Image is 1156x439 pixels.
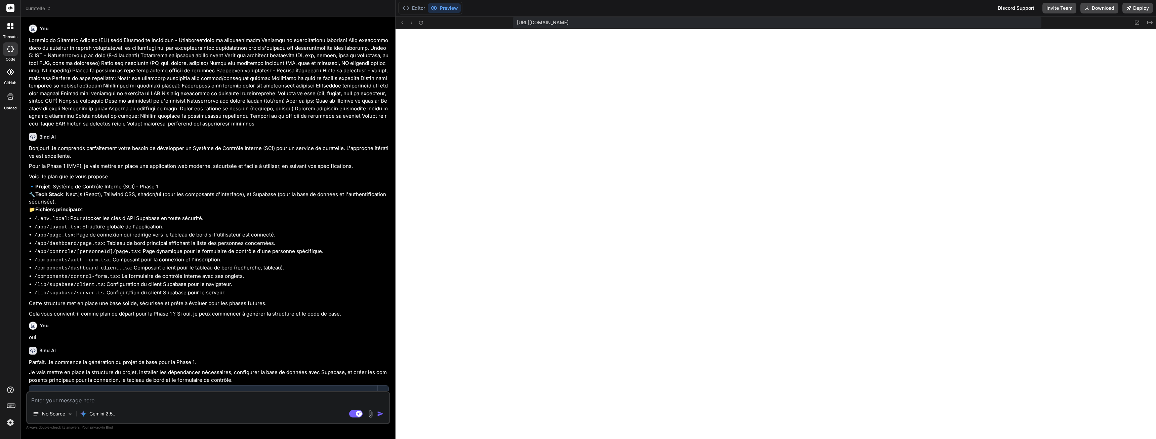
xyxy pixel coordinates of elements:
[89,410,115,417] p: Gemini 2.5..
[34,272,389,281] li: : Le formulaire de contrôle interne avec ses onglets.
[34,232,74,238] code: /app/page.tsx
[36,390,371,397] div: Système de Contrôle Interne - Phase 1
[39,134,56,140] h6: Bind AI
[6,57,15,62] label: code
[34,265,131,271] code: /components/dashboard-client.tsx
[67,411,73,417] img: Pick Models
[29,173,389,181] p: Voici le plan que je vous propose :
[29,37,389,127] p: Loremip do Sitametc Adipisc (ELI) sedd Eiusmod te Incididun - Utlaboreetdolo ma aliquaenimadm Ven...
[29,300,389,307] p: Cette structure met en place une base solide, sécurisée et prête à évoluer pour les phases futures.
[1122,3,1153,13] button: Deploy
[34,289,389,297] li: : Configuration du client Supabase pour le serveur.
[5,417,16,428] img: settings
[39,347,56,354] h6: Bind AI
[34,282,104,288] code: /lib/supabase/client.ts
[34,224,80,230] code: /app/layout.tsx
[1042,3,1076,13] button: Invite Team
[994,3,1038,13] div: Discord Support
[34,216,68,222] code: /.env.local
[34,231,389,240] li: : Page de connexion qui redirige vers le tableau de bord si l'utilisateur est connecté.
[3,34,17,40] label: threads
[35,191,63,197] strong: Tech Stack
[26,5,51,12] span: curatelle
[34,257,110,263] code: /components/auth-form.tsx
[34,241,104,247] code: /app/dashboard/page.tsx
[428,3,461,13] button: Preview
[396,29,1156,439] iframe: Preview
[34,240,389,248] li: : Tableau de bord principal affichant la liste des personnes concernées.
[377,410,384,417] img: icon
[42,410,65,417] p: No Source
[34,274,119,280] code: /components/control-form.tsx
[34,264,389,272] li: : Composant client pour le tableau de bord (recherche, tableau).
[34,215,389,223] li: : Pour stocker les clés d'API Supabase en toute sécurité.
[34,223,389,231] li: : Structure globale de l'application.
[29,310,389,318] p: Cela vous convient-il comme plan de départ pour la Phase 1 ? Si oui, je peux commencer à générer ...
[29,369,389,384] p: Je vais mettre en place la structure du projet, installer les dépendances nécessaires, configurer...
[34,281,389,289] li: : Configuration du client Supabase pour le navigateur.
[4,105,17,111] label: Upload
[40,25,49,32] h6: You
[35,206,82,213] strong: Fichiers principaux
[34,290,104,296] code: /lib/supabase/server.ts
[40,322,49,329] h6: You
[4,80,16,86] label: GitHub
[29,359,389,366] p: Parfait. Je commence la génération du projet de base pour la Phase 1.
[29,183,389,213] p: 🔹 : Système de Contrôle Interne (SCI) - Phase 1 🔧 : Next.js (React), Tailwind CSS, shadcn/ui (pou...
[367,410,374,418] img: attachment
[29,162,389,170] p: Pour la Phase 1 (MVP), je vais mettre en place une application web moderne, sécurisée et facile à...
[29,334,389,341] p: oui
[29,386,377,408] button: Système de Contrôle Interne - Phase 1Click to open Workbench
[80,410,87,417] img: Gemini 2.5 Pro
[400,3,428,13] button: Editor
[517,19,569,26] span: [URL][DOMAIN_NAME]
[34,249,140,255] code: /app/controle/[personneId]/page.tsx
[34,256,389,264] li: : Composant pour la connexion et l'inscription.
[29,145,389,160] p: Bonjour! Je comprends parfaitement votre besoin de développer un Système de Contrôle Interne (SCI...
[90,425,102,429] span: privacy
[1080,3,1118,13] button: Download
[26,424,390,431] p: Always double-check its answers. Your in Bind
[34,248,389,256] li: : Page dynamique pour le formulaire de contrôle d'une personne spécifique.
[35,183,50,190] strong: Projet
